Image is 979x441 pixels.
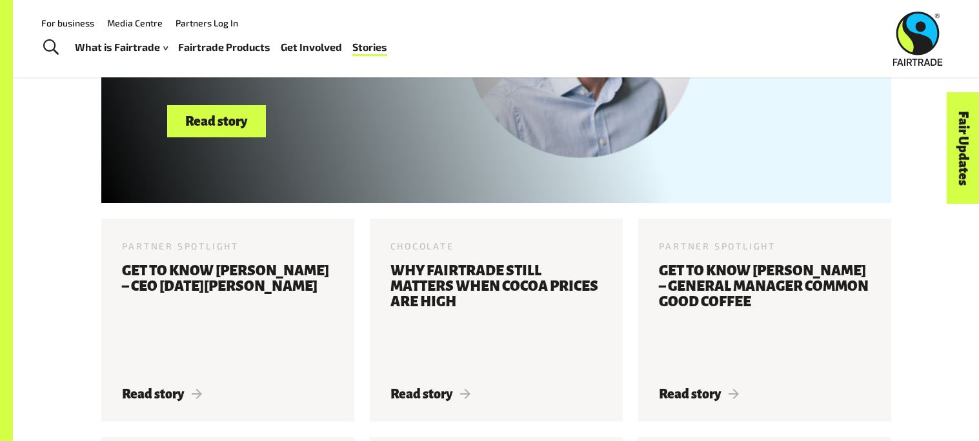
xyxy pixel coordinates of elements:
a: Read story [167,105,266,138]
h3: Why Fairtrade still matters when cocoa prices are high [390,263,602,371]
span: Read story [390,387,471,401]
a: Media Centre [107,17,163,28]
a: Partner Spotlight Get to know [PERSON_NAME] – General Manager Common Good Coffee Read story [638,219,891,422]
a: Partner Spotlight Get to know [PERSON_NAME] – CEO [DATE][PERSON_NAME] Read story [101,219,354,422]
span: Chocolate [390,240,454,251]
a: Chocolate Why Fairtrade still matters when cocoa prices are high Read story [370,219,623,422]
a: Partners Log In [176,17,238,28]
a: Fairtrade Products [178,38,270,57]
a: For business [41,17,94,28]
h3: Get to know [PERSON_NAME] – General Manager Common Good Coffee [659,263,871,371]
a: Stories [352,38,387,57]
span: Read story [122,387,203,401]
span: Read story [659,387,740,401]
span: Partner Spotlight [122,240,239,251]
a: What is Fairtrade [75,38,168,57]
a: Get Involved [281,38,342,57]
a: Toggle Search [35,32,66,64]
img: Fairtrade Australia New Zealand logo [893,12,943,66]
h3: Get to know [PERSON_NAME] – CEO [DATE][PERSON_NAME] [122,263,334,371]
span: Partner Spotlight [659,240,776,251]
